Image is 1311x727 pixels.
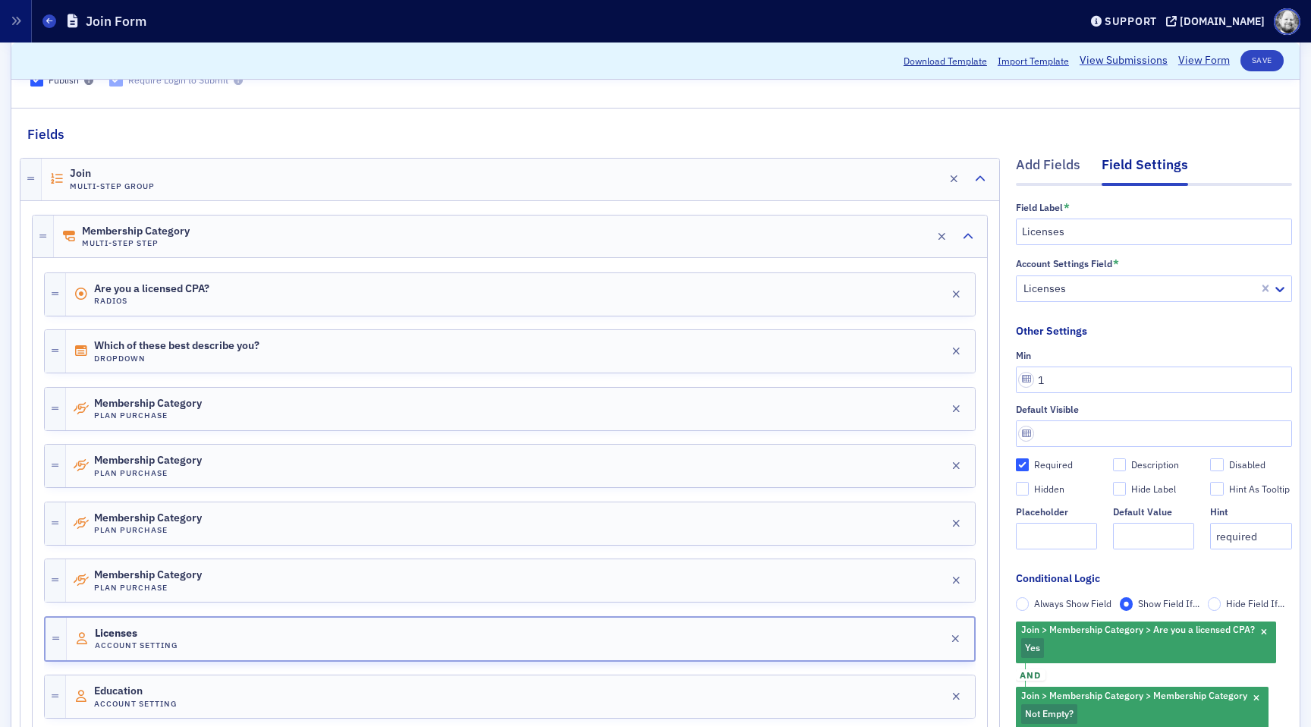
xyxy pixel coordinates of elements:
div: Hidden [1034,483,1064,496]
input: Hint As Tooltip [1210,482,1224,496]
span: Not Empty [1025,707,1069,719]
span: Hide Field If... [1226,597,1284,609]
div: Field Settings [1102,155,1188,185]
div: Disabled [1229,458,1265,471]
input: Hidden [1016,482,1030,496]
button: Download Template [904,54,987,68]
abbr: This field is required [1113,258,1119,269]
div: Required [1034,458,1073,471]
div: Placeholder [1016,506,1068,518]
span: Always Show Field [1034,597,1111,609]
button: and [1016,663,1045,688]
div: Default Visible [1016,404,1079,415]
span: Education [94,685,179,697]
input: Disabled [1210,458,1224,472]
span: and [1016,669,1045,681]
input: Always Show Field [1016,597,1030,611]
h4: Account Setting [95,640,180,650]
input: Description [1113,458,1127,472]
span: Show Field If... [1138,597,1199,609]
h2: Fields [27,124,64,144]
span: Are you a licensed CPA? [94,283,209,295]
h4: Plan Purchase [94,468,202,478]
span: Yes [1025,641,1040,653]
div: Yes [1016,622,1276,663]
div: Publish [49,74,79,87]
input: Require Login to Submit [109,73,123,87]
div: Hint [1210,506,1228,518]
div: Min [1016,350,1031,361]
div: Field Label [1016,202,1063,213]
div: Require Login to Submit [128,74,228,87]
h4: Multi-Step Step [82,238,190,248]
div: Hint As Tooltip [1229,483,1290,496]
div: Add Fields [1016,155,1080,183]
h4: Plan Purchase [94,525,202,535]
div: Hide Label [1131,483,1176,496]
h1: Join Form [86,12,146,30]
h4: Account Setting [94,699,179,709]
div: [DOMAIN_NAME] [1180,14,1265,28]
input: Hide Label [1113,482,1127,496]
span: Membership Category [94,569,202,581]
span: Licenses [95,628,180,640]
h4: Radios [94,296,209,306]
span: ? [1069,707,1074,719]
span: Join [70,168,155,180]
div: Description [1131,458,1179,471]
h4: Plan Purchase [94,583,202,593]
span: Join > Membership Category > Membership Category [1021,689,1247,701]
abbr: This field is required [1064,202,1070,212]
div: Account Settings Field [1016,258,1112,269]
input: Show Field If... [1120,597,1133,611]
span: Membership Category [94,455,202,467]
a: View Submissions [1080,53,1168,69]
span: Import Template [998,54,1069,68]
span: Which of these best describe you? [94,340,259,352]
div: Default Value [1113,506,1172,518]
button: [DOMAIN_NAME] [1166,16,1270,27]
span: Profile [1274,8,1300,35]
span: Membership Category [82,225,190,238]
button: Save [1240,50,1284,71]
div: Other Settings [1016,323,1087,339]
input: Hide Field If... [1208,597,1221,611]
input: Publish [30,73,44,87]
span: Membership Category [94,512,202,524]
input: Required [1016,458,1030,472]
div: Support [1105,14,1157,28]
h4: Multi-Step Group [70,181,156,191]
a: View Form [1178,53,1230,69]
div: Conditional Logic [1016,571,1100,587]
span: Membership Category [94,398,202,410]
span: Join > Membership Category > Are you a licensed CPA? [1021,623,1255,635]
h4: Plan Purchase [94,411,202,420]
h4: Dropdown [94,354,259,363]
